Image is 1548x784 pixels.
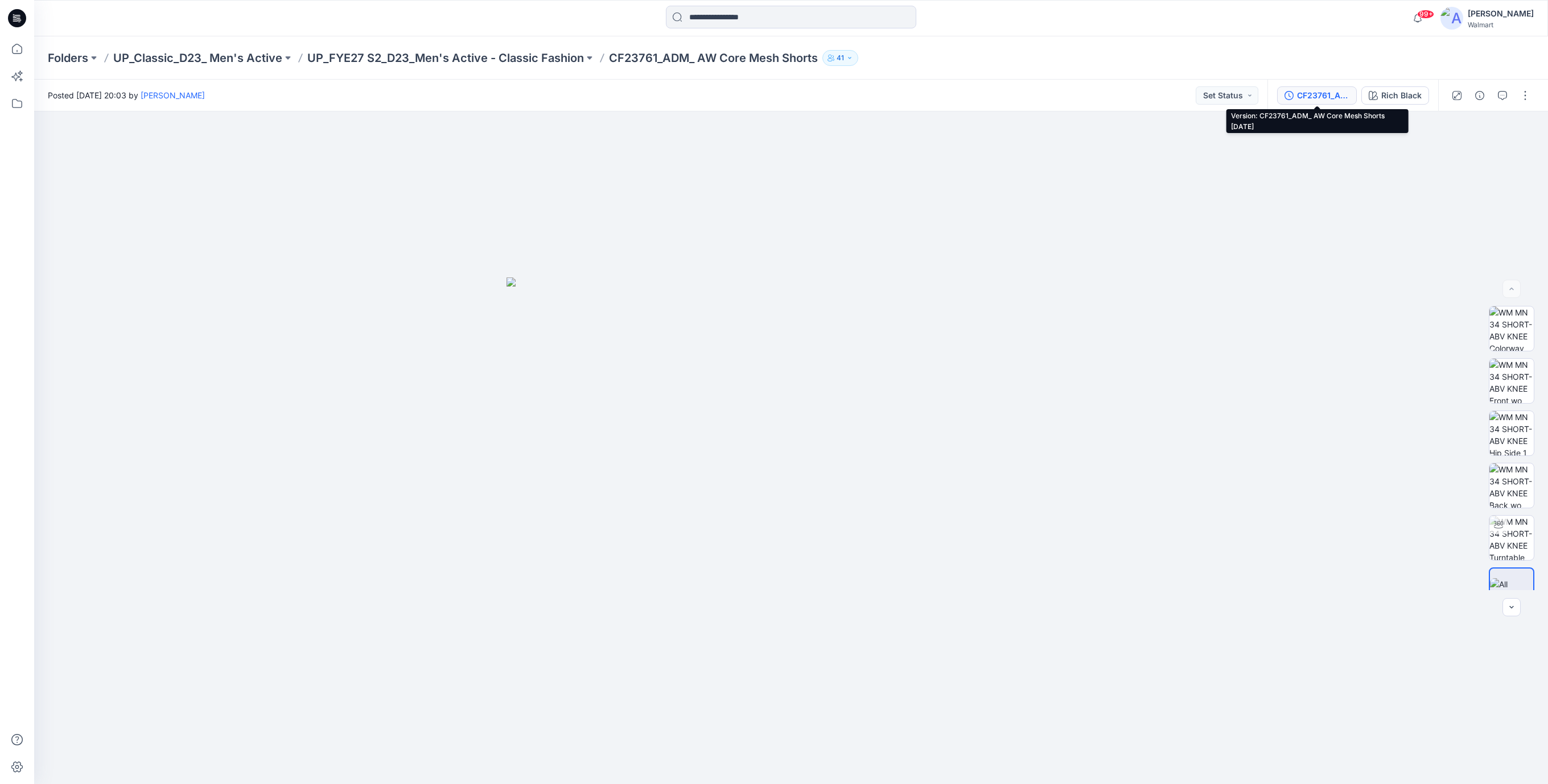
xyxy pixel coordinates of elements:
button: Rich Black [1361,86,1429,105]
img: WM MN 34 SHORT-ABV KNEE Turntable with Avatar [1489,516,1534,560]
img: WM MN 34 SHORT-ABV KNEE Colorway wo Avatar [1489,306,1534,351]
a: UP_FYE27 S2_D23_Men's Active - Classic Fashion [307,50,584,66]
img: WM MN 34 SHORT-ABV KNEE Front wo Avatar [1489,359,1534,403]
img: All colorways [1490,578,1533,602]
div: CF23761_ADM_ AW Core Mesh Shorts 17JUN25 [1297,89,1349,102]
p: CF23761_ADM_ AW Core Mesh Shorts [609,50,818,66]
img: WM MN 34 SHORT-ABV KNEE Hip Side 1 wo Avatar [1489,411,1534,455]
a: [PERSON_NAME] [141,90,205,100]
div: Walmart [1468,20,1534,29]
button: CF23761_ADM_ AW Core Mesh Shorts [DATE] [1277,86,1357,105]
div: Rich Black [1381,89,1422,102]
img: WM MN 34 SHORT-ABV KNEE Back wo Avatar [1489,463,1534,508]
div: [PERSON_NAME] [1468,7,1534,20]
a: UP_Classic_D23_ Men's Active [113,50,282,66]
button: Details [1471,86,1489,105]
a: Folders [48,50,88,66]
p: 41 [837,52,844,64]
img: avatar [1440,7,1463,30]
button: 41 [822,50,858,66]
span: 99+ [1417,10,1434,19]
span: Posted [DATE] 20:03 by [48,89,205,101]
